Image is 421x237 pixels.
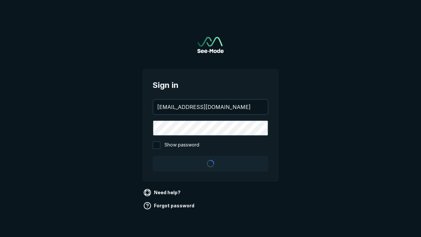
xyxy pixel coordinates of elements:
a: Go to sign in [197,37,224,53]
a: Forgot password [142,200,197,211]
a: Need help? [142,187,183,198]
img: See-Mode Logo [197,37,224,53]
span: Show password [164,141,199,149]
span: Sign in [153,79,268,91]
input: your@email.com [153,100,268,114]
